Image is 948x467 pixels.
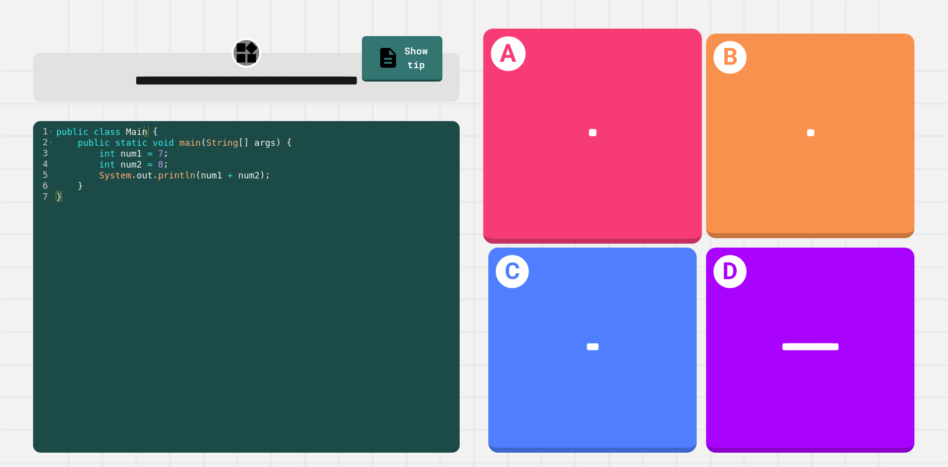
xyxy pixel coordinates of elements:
span: Toggle code folding, rows 2 through 6 [48,137,54,148]
div: 5 [33,170,54,180]
div: 6 [33,180,54,191]
h1: D [713,255,747,288]
div: 4 [33,159,54,170]
div: 1 [33,126,54,137]
h1: B [713,41,747,74]
div: 2 [33,137,54,148]
span: Toggle code folding, rows 1 through 7 [48,126,54,137]
div: 7 [33,191,54,202]
h1: C [496,255,529,288]
div: 3 [33,148,54,159]
a: Show tip [362,36,442,82]
h1: A [491,36,525,71]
